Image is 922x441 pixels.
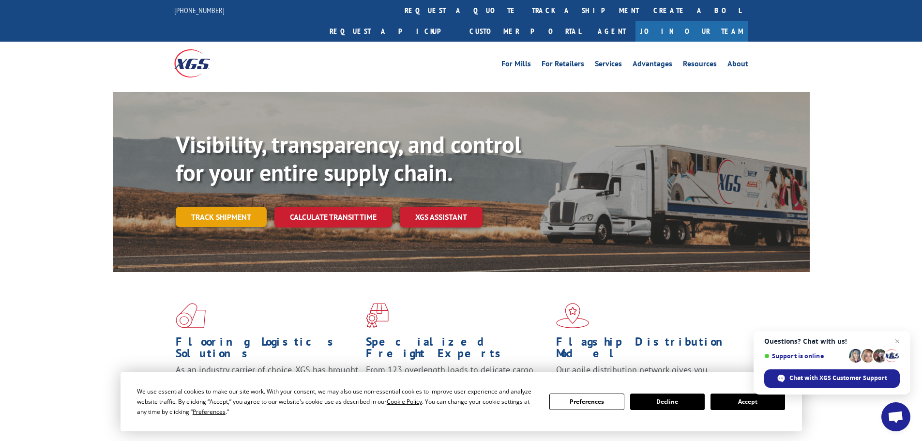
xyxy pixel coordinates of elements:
h1: Specialized Freight Experts [366,336,549,364]
a: Customer Portal [462,21,588,42]
button: Decline [630,394,705,410]
span: Cookie Policy [387,397,422,406]
a: Track shipment [176,207,267,227]
p: From 123 overlength loads to delicate cargo, our experienced staff knows the best way to move you... [366,364,549,407]
div: Cookie Consent Prompt [121,372,802,431]
img: xgs-icon-total-supply-chain-intelligence-red [176,303,206,328]
span: Chat with XGS Customer Support [789,374,887,382]
a: For Mills [501,60,531,71]
a: [PHONE_NUMBER] [174,5,225,15]
img: xgs-icon-flagship-distribution-model-red [556,303,589,328]
span: Our agile distribution network gives you nationwide inventory management on demand. [556,364,734,387]
a: Open chat [881,402,910,431]
span: Chat with XGS Customer Support [764,369,900,388]
a: Calculate transit time [274,207,392,228]
a: For Retailers [542,60,584,71]
b: Visibility, transparency, and control for your entire supply chain. [176,129,521,187]
a: XGS ASSISTANT [400,207,483,228]
a: Join Our Team [635,21,748,42]
button: Accept [710,394,785,410]
a: About [727,60,748,71]
a: Resources [683,60,717,71]
a: Request a pickup [322,21,462,42]
h1: Flooring Logistics Solutions [176,336,359,364]
h1: Flagship Distribution Model [556,336,739,364]
img: xgs-icon-focused-on-flooring-red [366,303,389,328]
span: Support is online [764,352,846,360]
button: Preferences [549,394,624,410]
div: We use essential cookies to make our site work. With your consent, we may also use non-essential ... [137,386,538,417]
a: Services [595,60,622,71]
a: Agent [588,21,635,42]
span: As an industry carrier of choice, XGS has brought innovation and dedication to flooring logistics... [176,364,358,398]
span: Questions? Chat with us! [764,337,900,345]
span: Preferences [193,408,226,416]
a: Advantages [633,60,672,71]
